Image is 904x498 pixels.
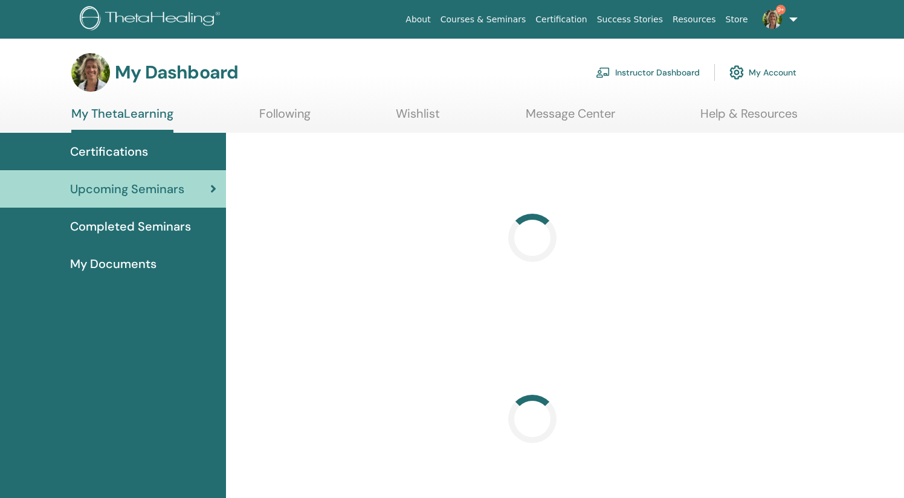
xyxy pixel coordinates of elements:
[592,8,668,31] a: Success Stories
[80,6,224,33] img: logo.png
[596,67,610,78] img: chalkboard-teacher.svg
[436,8,531,31] a: Courses & Seminars
[71,106,173,133] a: My ThetaLearning
[396,106,440,130] a: Wishlist
[668,8,721,31] a: Resources
[401,8,435,31] a: About
[70,180,184,198] span: Upcoming Seminars
[70,142,148,161] span: Certifications
[70,217,191,235] span: Completed Seminars
[115,62,238,83] h3: My Dashboard
[70,255,157,273] span: My Documents
[259,106,311,130] a: Following
[700,106,798,130] a: Help & Resources
[729,59,796,86] a: My Account
[71,53,110,92] img: default.jpg
[526,106,615,130] a: Message Center
[776,5,786,14] span: 9+
[721,8,753,31] a: Store
[729,62,744,83] img: cog.svg
[763,10,782,29] img: default.jpg
[596,59,700,86] a: Instructor Dashboard
[531,8,592,31] a: Certification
